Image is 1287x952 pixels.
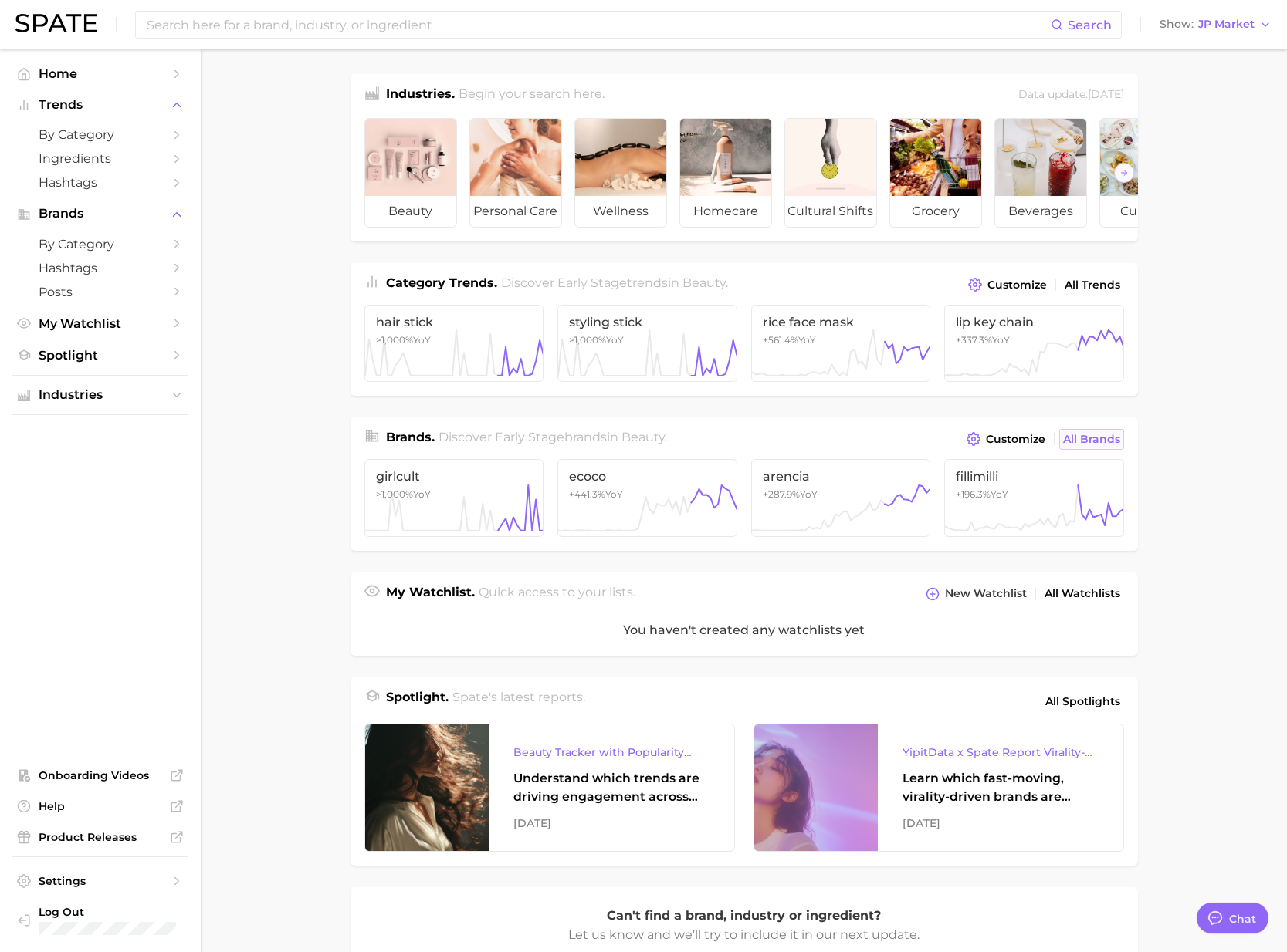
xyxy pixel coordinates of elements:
span: Trends [39,98,162,112]
span: Search [1068,18,1112,32]
span: Discover Early Stage trends in . [501,275,728,290]
span: hair stick [376,315,533,329]
a: by Category [12,232,188,256]
span: beverages [995,196,1086,227]
span: girlcult [376,469,533,484]
a: Ingredients [12,147,188,170]
span: beauty [365,196,456,227]
span: Log Out [39,905,176,919]
span: +287.9% YoY [763,488,818,500]
button: Brands [12,202,188,225]
a: rice face mask+561.4%YoY [751,305,931,382]
span: Brands [39,207,162,221]
a: by Category [12,123,188,147]
img: SPATE [15,14,97,32]
span: Help [39,799,162,813]
button: Industries [12,383,188,407]
button: ShowJP Market [1156,15,1275,35]
a: Onboarding Videos [12,764,188,787]
span: cultural shifts [785,196,876,227]
a: Hashtags [12,170,188,194]
h2: Spate's latest reports. [452,688,585,714]
div: Learn which fast-moving, virality-driven brands are leading the pack, the risks of viral growth, ... [903,769,1099,806]
span: wellness [575,196,666,227]
span: arencia [763,469,920,484]
span: beauty [621,430,665,444]
span: by Category [39,237,162,252]
a: grocery [889,118,982,228]
h1: My Watchlist. [386,583,475,605]
a: cultural shifts [784,118,877,228]
button: Customize [963,428,1048,450]
span: Home [39,66,162,81]
a: personal care [469,118,562,228]
button: Trends [12,93,188,116]
span: Settings [39,874,162,888]
a: Log out. Currently logged in with e-mail yumi.toki@spate.nyc. [12,900,188,940]
span: All Spotlights [1045,692,1120,711]
h1: Industries. [386,85,455,106]
div: Beauty Tracker with Popularity Index [513,743,710,761]
span: personal care [470,196,561,227]
div: Data update: [DATE] [1018,85,1124,106]
span: +561.4% YoY [763,334,816,346]
span: Customize [987,279,1047,292]
a: Settings [12,869,188,893]
a: wellness [574,118,667,228]
span: >1,000% [376,334,413,346]
span: YoY [376,488,431,500]
span: by Category [39,127,162,142]
span: Hashtags [39,175,162,190]
span: >1,000% [376,488,413,500]
a: ecoco+441.3%YoY [557,459,737,536]
span: >1,000% [569,334,606,346]
span: Customize [986,433,1045,446]
a: Home [12,62,188,86]
span: Brands . [386,430,435,444]
div: You haven't created any watchlists yet [351,605,1138,656]
a: All Watchlists [1041,583,1124,604]
h2: Begin your search here. [459,85,605,106]
button: New Watchlist [922,583,1030,605]
span: YoY [376,334,431,346]
a: styling stick>1,000%YoY [557,305,737,382]
span: All Brands [1063,433,1120,446]
div: [DATE] [513,814,710,832]
a: Product Releases [12,825,188,849]
span: beauty [682,275,726,290]
span: culinary [1100,196,1191,227]
a: arencia+287.9%YoY [751,459,931,536]
span: grocery [890,196,981,227]
a: culinary [1099,118,1192,228]
span: Product Releases [39,830,162,844]
a: All Brands [1059,429,1124,450]
a: homecare [679,118,772,228]
p: Can't find a brand, industry or ingredient? [567,906,922,926]
span: All Trends [1065,279,1120,292]
span: YoY [569,334,624,346]
span: ecoco [569,469,726,484]
span: Category Trends . [386,275,497,290]
a: Posts [12,280,188,304]
span: Spotlight [39,348,162,363]
p: Let us know and we’ll try to include it in our next update. [567,925,922,945]
a: Help [12,795,188,818]
div: [DATE] [903,814,1099,832]
div: YipitData x Spate Report Virality-Driven Brands Are Taking a Slice of the Beauty Pie [903,743,1099,761]
span: JP Market [1198,20,1255,29]
a: beverages [994,118,1087,228]
a: All Trends [1061,275,1124,295]
span: All Watchlists [1045,587,1120,600]
a: girlcult>1,000%YoY [364,459,544,536]
span: Discover Early Stage brands in . [439,430,667,444]
span: Ingredients [39,151,162,166]
div: Understand which trends are driving engagement across platforms in the skin, hair, makeup, and fr... [513,769,710,806]
a: Spotlight [12,343,188,367]
span: New Watchlist [945,587,1027,600]
input: Search here for a brand, industry, or ingredient [145,12,1051,38]
a: YipitData x Spate Report Virality-Driven Brands Are Taking a Slice of the Beauty PieLearn which f... [754,724,1124,852]
span: My Watchlist [39,316,162,331]
span: Show [1160,20,1194,29]
span: rice face mask [763,315,920,329]
a: lip key chain+337.3%YoY [944,305,1124,382]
